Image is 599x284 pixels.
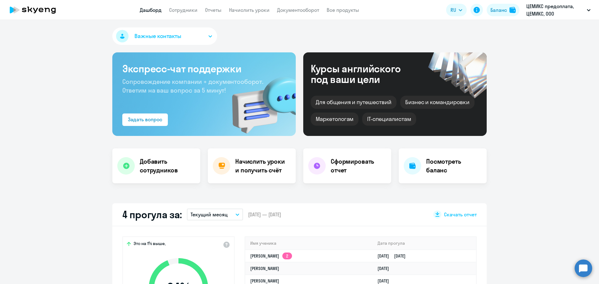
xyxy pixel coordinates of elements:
div: Баланс [490,6,507,14]
span: Это на 1% выше, [134,241,166,248]
h4: Начислить уроки и получить счёт [235,157,290,175]
span: RU [450,6,456,14]
a: [PERSON_NAME] [250,278,279,284]
p: ЦЕМИКС предоплата, ЦЕМИКС, ООО [526,2,584,17]
a: [DATE][DATE] [377,253,411,259]
h4: Посмотреть баланс [426,157,482,175]
a: Начислить уроки [229,7,270,13]
a: Дашборд [140,7,162,13]
button: Текущий месяц [187,209,243,220]
button: Важные контакты [112,27,217,45]
img: bg-img [223,66,296,136]
h3: Экспресс-чат поддержки [122,62,286,75]
p: Текущий месяц [191,211,228,218]
span: [DATE] — [DATE] [248,211,281,218]
a: Сотрудники [169,7,197,13]
div: Маркетологам [311,113,358,126]
h4: Сформировать отчет [331,157,386,175]
app-skyeng-badge: 2 [282,253,292,259]
h2: 4 прогула за: [122,208,182,221]
span: Скачать отчет [444,211,477,218]
div: Бизнес и командировки [400,96,475,109]
a: Отчеты [205,7,222,13]
div: Задать вопрос [128,116,162,123]
button: Балансbalance [487,4,519,16]
img: balance [509,7,516,13]
a: [PERSON_NAME]2 [250,253,292,259]
div: Курсы английского под ваши цели [311,63,417,84]
th: Дата прогула [373,237,476,250]
th: Имя ученика [245,237,373,250]
a: [DATE] [377,266,394,271]
a: [PERSON_NAME] [250,266,279,271]
span: Сопровождение компании + документооборот. Ответим на ваш вопрос за 5 минут! [122,78,263,94]
button: ЦЕМИКС предоплата, ЦЕМИКС, ООО [523,2,594,17]
h4: Добавить сотрудников [140,157,195,175]
a: Все продукты [327,7,359,13]
button: Задать вопрос [122,113,168,126]
div: Для общения и путешествий [311,96,397,109]
button: RU [446,4,467,16]
a: [DATE] [377,278,394,284]
a: Документооборот [277,7,319,13]
span: Важные контакты [134,32,181,40]
div: IT-специалистам [362,113,416,126]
